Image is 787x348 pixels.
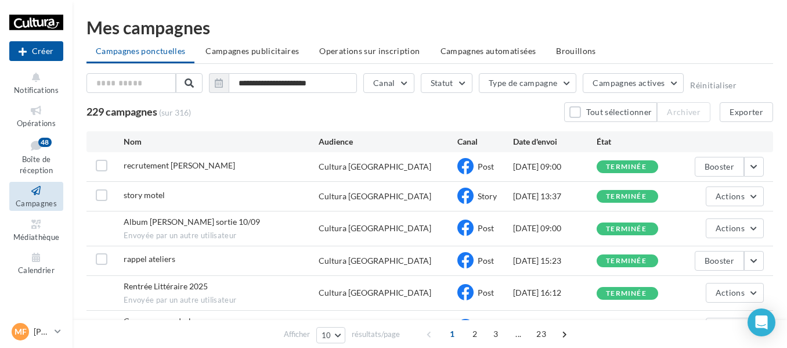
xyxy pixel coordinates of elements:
div: Cultura [GEOGRAPHIC_DATA] [319,191,431,202]
span: ... [509,325,528,343]
button: Actions [706,283,764,303]
span: Campagnes publicitaires [205,46,299,56]
span: Post [478,256,494,266]
button: Actions [706,186,764,206]
a: MF [PERSON_NAME] [9,321,63,343]
button: Type de campagne [479,73,577,93]
div: Audience [319,136,458,148]
div: État [597,136,680,148]
button: Exporter [720,102,773,122]
span: 2 [465,325,484,343]
div: Nouvelle campagne [9,41,63,61]
div: Open Intercom Messenger [748,308,775,336]
div: [DATE] 09:00 [513,161,597,173]
span: Boîte de réception [20,155,53,175]
span: Brouillons [556,46,596,56]
div: terminée [606,257,647,265]
span: (sur 316) [159,107,191,119]
span: Envoyée par un autre utilisateur [124,231,319,241]
span: Afficher [284,329,310,340]
a: Opérations [9,102,63,130]
button: Réinitialiser [690,81,737,90]
button: Créer [9,41,63,61]
div: Cultura [GEOGRAPHIC_DATA] [319,255,431,267]
div: [DATE] 13:37 [513,191,597,202]
span: Campagnes automatisées [441,46,536,56]
div: terminée [606,163,647,171]
span: 10 [322,331,331,340]
span: 3 [486,325,505,343]
div: terminée [606,193,647,200]
a: Campagnes [9,182,63,210]
span: Story [478,191,497,201]
span: Médiathèque [13,232,60,242]
button: 10 [316,327,346,343]
span: story motel [124,190,165,200]
div: [DATE] 16:12 [513,287,597,299]
div: Cultura [GEOGRAPHIC_DATA] [319,223,431,234]
span: rappel ateliers [124,254,175,264]
button: Campagnes actives [583,73,684,93]
div: 48 [38,138,52,147]
span: Envoyée par un autre utilisateur [124,295,319,306]
span: Campagnes actives [593,78,665,88]
a: Boîte de réception48 [9,135,63,178]
button: Booster [695,251,744,271]
span: résultats/page [352,329,400,340]
span: Album ed sheeran sortie 10/09 [124,217,260,227]
span: Campagnes [16,199,57,208]
span: 1 [443,325,461,343]
button: Actions [706,318,764,338]
div: Canal [457,136,513,148]
a: Calendrier [9,249,63,277]
div: Cultura [GEOGRAPHIC_DATA] [319,161,431,173]
div: Nom [124,136,319,148]
div: [DATE] 09:00 [513,223,597,234]
button: Archiver [657,102,710,122]
div: terminée [606,290,647,297]
span: 229 campagnes [86,105,157,118]
span: Opérations [17,119,56,128]
span: 23 [532,325,551,343]
div: Date d'envoi [513,136,597,148]
div: terminée [606,225,647,233]
p: [PERSON_NAME] [34,326,50,338]
span: Concours wonderbox [124,316,202,326]
span: Actions [716,288,745,297]
button: Canal [363,73,414,93]
div: Mes campagnes [86,19,773,36]
button: Notifications [9,69,63,97]
span: Actions [716,191,745,201]
span: Post [478,162,494,171]
span: Rentrée Littéraire 2025 [124,281,208,291]
button: Actions [706,218,764,238]
div: [DATE] 15:23 [513,255,597,267]
div: Cultura [GEOGRAPHIC_DATA] [319,287,431,299]
button: Tout sélectionner [564,102,657,122]
span: Calendrier [18,266,55,275]
span: Operations sur inscription [319,46,420,56]
button: Statut [421,73,472,93]
span: MF [15,326,27,338]
span: Post [478,223,494,233]
button: Booster [695,157,744,177]
span: Notifications [14,85,59,95]
a: Médiathèque [9,216,63,244]
span: Post [478,288,494,297]
span: recrutement prof couture [124,160,235,170]
span: Actions [716,223,745,233]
